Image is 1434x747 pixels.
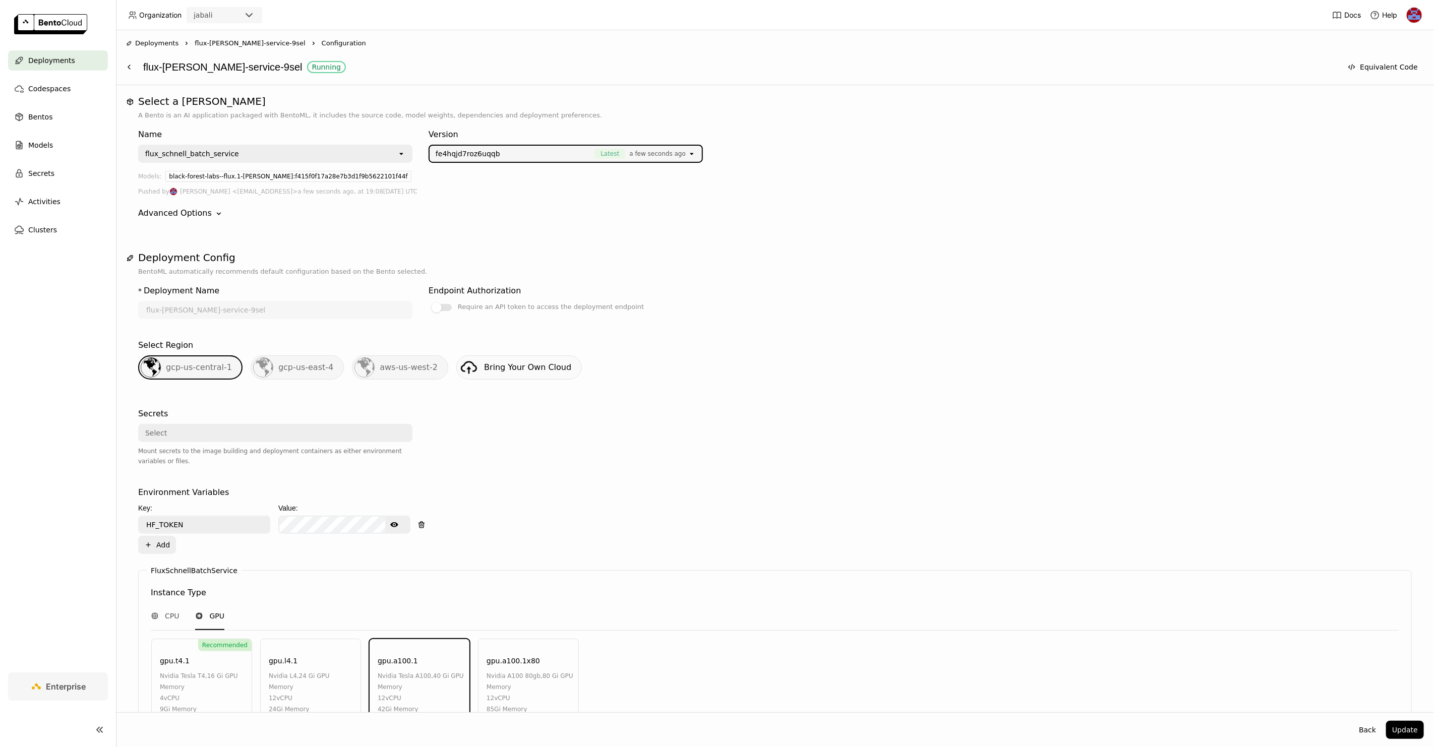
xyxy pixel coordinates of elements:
a: Enterprise [8,672,108,701]
span: Enterprise [46,681,86,692]
div: 85Gi Memory [487,704,573,715]
div: , 16 Gi GPU Memory [160,670,247,693]
span: [PERSON_NAME] <[EMAIL_ADDRESS]> [180,186,297,197]
span: Docs [1344,11,1361,20]
input: Key [139,517,269,533]
img: Jhonatan Oliveira [170,188,177,195]
div: gpu.l4.1 [269,655,297,666]
a: Activities [8,192,108,212]
svg: Plus [144,541,152,549]
div: Key: [138,503,270,514]
svg: Show password text [390,521,398,529]
span: Configuration [322,38,366,48]
div: Name [138,129,412,141]
div: Select [145,428,167,438]
div: Environment Variables [138,486,229,499]
div: Running [312,63,341,71]
div: Models: [138,171,161,186]
div: Secrets [138,408,168,420]
div: Deployment Name [144,285,219,297]
h1: Deployment Config [138,252,1412,264]
span: flux-[PERSON_NAME]-service-9sel [195,38,305,48]
input: Selected [object Object]. [687,149,688,159]
a: Bring Your Own Cloud [456,355,582,380]
div: 12 vCPU [487,693,573,704]
span: Help [1382,11,1397,20]
div: Select Region [138,339,193,351]
span: nvidia tesla a100 [378,672,431,679]
span: GPU [209,611,224,621]
a: Codespaces [8,79,108,99]
div: 12 vCPU [378,693,464,704]
button: Back [1353,721,1382,739]
span: Organization [139,11,182,20]
label: FluxSchnellBatchService [151,567,237,575]
div: gcp-us-east-4 [251,355,344,380]
a: Docs [1332,10,1361,20]
div: 4 vCPU [160,693,247,704]
input: Selected jabali. [214,11,215,21]
div: gpu.a100.1nvidia tesla a100,40 Gi GPU Memory12vCPU42Gi Memory [369,639,470,729]
div: Version [429,129,703,141]
div: gpu.t4.1 [160,655,190,666]
a: Models [8,135,108,155]
div: Deployments [126,38,178,48]
span: Clusters [28,224,57,236]
div: Instance Type [151,587,206,599]
div: gpu.a100.1x80nvidia a100 80gb,80 Gi GPU Memory12vCPU85Gi Memory [478,639,579,729]
div: Mount secrets to the image building and deployment containers as either environment variables or ... [138,446,412,466]
button: Update [1386,721,1424,739]
div: gcp-us-central-1 [138,355,243,380]
p: BentoML automatically recommends default configuration based on the Bento selected. [138,267,1412,277]
div: Recommended [198,639,252,651]
span: aws-us-west-2 [380,362,438,372]
img: Jhonatan Oliveira [1407,8,1422,23]
span: Codespaces [28,83,71,95]
div: Advanced Options [138,207,1412,219]
div: 12 vCPU [269,693,355,704]
a: Secrets [8,163,108,183]
button: Add [138,536,176,554]
div: gpu.a100.1 [378,655,418,666]
img: logo [14,14,87,34]
a: Bentos [8,107,108,127]
a: Clusters [8,220,108,240]
div: Help [1370,10,1397,20]
div: Endpoint Authorization [429,285,521,297]
svg: Down [214,209,224,219]
span: CPU [165,611,179,621]
div: black-forest-labs--flux.1-[PERSON_NAME]:f415f0f17a28e7b3d1f9b5622101f44f [165,171,411,182]
div: , 40 Gi GPU Memory [378,670,464,693]
span: Activities [28,196,61,208]
span: nvidia l4 [269,672,297,679]
svg: Right [183,39,191,47]
a: Deployments [8,50,108,71]
div: gpu.a100.1x80 [487,655,540,666]
span: gcp-us-east-4 [278,362,333,372]
span: a few seconds ago [629,149,686,159]
div: 42Gi Memory [378,704,464,715]
div: Pushed by a few seconds ago, at 19:08[DATE] UTC [138,186,1412,197]
svg: open [688,150,696,158]
div: Require an API token to access the deployment endpoint [458,301,644,313]
span: gcp-us-central-1 [166,362,232,372]
div: , 80 Gi GPU Memory [487,670,573,693]
span: Secrets [28,167,54,179]
div: jabali [194,10,213,20]
svg: Right [310,39,318,47]
input: name of deployment (autogenerated if blank) [139,302,411,318]
div: aws-us-west-2 [352,355,448,380]
div: flux-[PERSON_NAME]-service-9sel [143,57,1337,77]
div: Advanced Options [138,207,212,219]
div: 24Gi Memory [269,704,355,715]
span: nvidia tesla t4 [160,672,205,679]
span: nvidia a100 80gb [487,672,541,679]
span: Deployments [28,54,75,67]
span: Latest [594,149,625,159]
div: Recommendedgpu.t4.1nvidia tesla t4,16 Gi GPU Memory4vCPU9Gi Memory [151,639,252,729]
div: flux_schnell_batch_service [145,149,239,159]
p: A Bento is an AI application packaged with BentoML, it includes the source code, model weights, d... [138,110,1412,120]
div: Value: [278,503,410,514]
